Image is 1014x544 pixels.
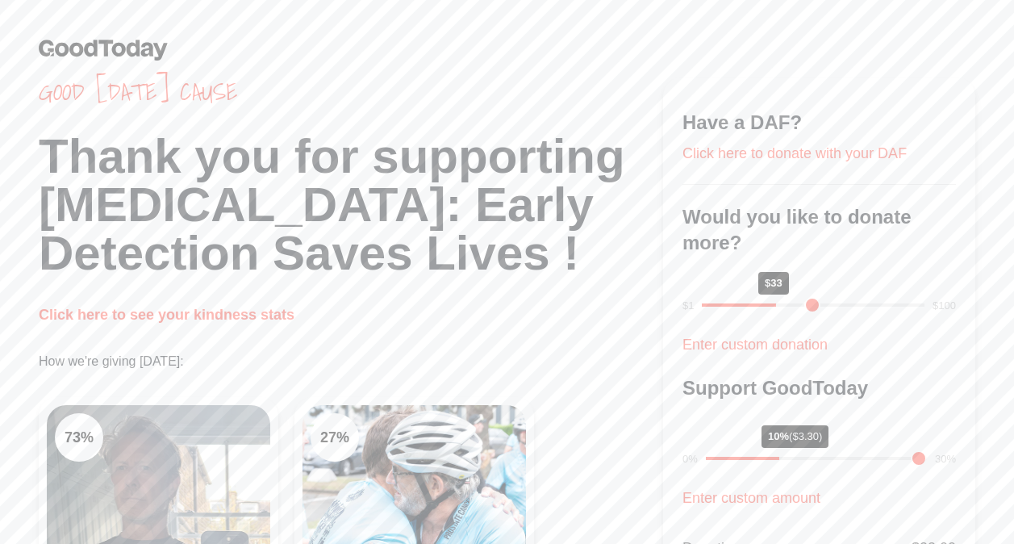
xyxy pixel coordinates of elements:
div: 27 % [311,413,359,462]
h3: Would you like to donate more? [682,204,956,256]
div: 0% [682,451,698,467]
a: Click here to donate with your DAF [682,145,907,161]
a: Enter custom donation [682,337,828,353]
div: 73 % [55,413,103,462]
h3: Support GoodToday [682,375,956,401]
div: $1 [682,298,694,314]
span: Good [DATE] cause [39,77,663,107]
p: How we're giving [DATE]: [39,352,663,371]
div: 10% [762,425,828,448]
div: 30% [935,451,956,467]
div: $100 [933,298,956,314]
h1: Thank you for supporting [MEDICAL_DATA]: Early Detection Saves Lives ! [39,132,663,278]
div: $33 [758,272,789,295]
span: ($3.30) [789,430,822,442]
img: GoodToday [39,39,168,61]
h3: Have a DAF? [682,110,956,136]
a: Click here to see your kindness stats [39,307,294,323]
a: Enter custom amount [682,490,820,506]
